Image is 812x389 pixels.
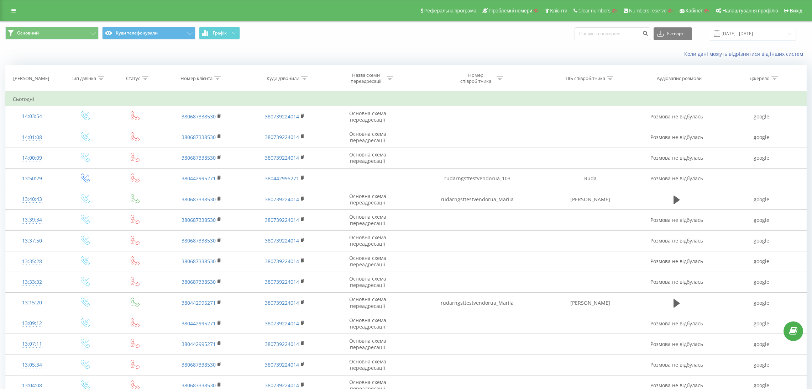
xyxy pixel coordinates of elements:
[722,8,778,14] span: Налаштування профілю
[5,27,99,39] button: Основний
[684,50,807,57] a: Коли дані можуть відрізнятися вiд інших систем
[544,168,637,189] td: Ruda
[265,237,299,244] a: 380739224014
[717,355,806,375] td: google
[650,382,703,389] span: Розмова не відбулась
[13,337,52,351] div: 13:07:11
[717,293,806,313] td: google
[325,230,411,251] td: Основна схема переадресації
[13,110,52,123] div: 14:03:54
[13,213,52,227] div: 13:39:34
[325,189,411,210] td: Основна схема переадресації
[578,8,611,14] span: Clear numbers
[325,313,411,334] td: Основна схема переадресації
[17,30,39,36] span: Основний
[265,175,299,182] a: 380442995271
[13,130,52,144] div: 14:01:08
[650,258,703,265] span: Розмова не відбулась
[489,8,532,14] span: Проблемні номери
[182,154,216,161] a: 380687338530
[629,8,666,14] span: Numbers reserve
[13,296,52,310] div: 13:15:20
[182,320,216,327] a: 380442995271
[717,251,806,272] td: google
[13,275,52,289] div: 13:33:32
[650,217,703,223] span: Розмова не відбулась
[325,355,411,375] td: Основна схема переадресації
[717,313,806,334] td: google
[654,27,692,40] button: Експорт
[325,293,411,313] td: Основна схема переадресації
[411,293,544,313] td: rudarngsttestvendorua_Mariia
[717,127,806,148] td: google
[265,196,299,203] a: 380739224014
[182,113,216,120] a: 380687338530
[265,382,299,389] a: 380739224014
[182,258,216,265] a: 380687338530
[182,382,216,389] a: 380687338530
[182,175,216,182] a: 380442995271
[650,134,703,140] span: Розмова не відбулась
[650,237,703,244] span: Розмова не відбулась
[199,27,240,39] button: Графік
[265,341,299,347] a: 380739224014
[717,106,806,127] td: google
[182,237,216,244] a: 380687338530
[102,27,195,39] button: Куди телефонували
[717,210,806,230] td: google
[13,358,52,372] div: 13:05:34
[13,151,52,165] div: 14:00:09
[717,272,806,292] td: google
[650,361,703,368] span: Розмова не відбулась
[265,154,299,161] a: 380739224014
[265,299,299,306] a: 380739224014
[13,172,52,186] div: 13:50:29
[13,316,52,330] div: 13:09:12
[544,293,637,313] td: [PERSON_NAME]
[657,75,702,81] div: Аудіозапис розмови
[325,127,411,148] td: Основна схема переадресації
[347,72,385,84] div: Назва схеми переадресації
[182,341,216,347] a: 380442995271
[265,361,299,368] a: 380739224014
[6,92,807,106] td: Сьогодні
[411,168,544,189] td: rudarngsttestvendorua_103
[325,272,411,292] td: Основна схема переадресації
[13,192,52,206] div: 13:40:43
[790,8,802,14] span: Вихід
[411,189,544,210] td: rudarngsttestvendorua_Mariia
[265,217,299,223] a: 380739224014
[265,278,299,285] a: 380739224014
[575,27,650,40] input: Пошук за номером
[544,189,637,210] td: [PERSON_NAME]
[325,251,411,272] td: Основна схема переадресації
[265,113,299,120] a: 380739224014
[566,75,605,81] div: ПІБ співробітника
[650,113,703,120] span: Розмова не відбулась
[650,175,703,182] span: Розмова не відбулась
[182,217,216,223] a: 380687338530
[13,234,52,248] div: 13:37:50
[717,334,806,355] td: google
[717,148,806,168] td: google
[180,75,213,81] div: Номер клієнта
[325,148,411,168] td: Основна схема переадресації
[267,75,299,81] div: Куди дзвонили
[325,106,411,127] td: Основна схема переадресації
[717,230,806,251] td: google
[750,75,770,81] div: Джерело
[182,361,216,368] a: 380687338530
[650,154,703,161] span: Розмова не відбулась
[265,258,299,265] a: 380739224014
[213,31,227,36] span: Графік
[265,134,299,140] a: 380739224014
[550,8,567,14] span: Клієнти
[457,72,495,84] div: Номер співробітника
[13,255,52,268] div: 13:35:28
[71,75,96,81] div: Тип дзвінка
[686,8,703,14] span: Кабінет
[182,196,216,203] a: 380687338530
[650,320,703,327] span: Розмова не відбулась
[182,278,216,285] a: 380687338530
[650,341,703,347] span: Розмова не відбулась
